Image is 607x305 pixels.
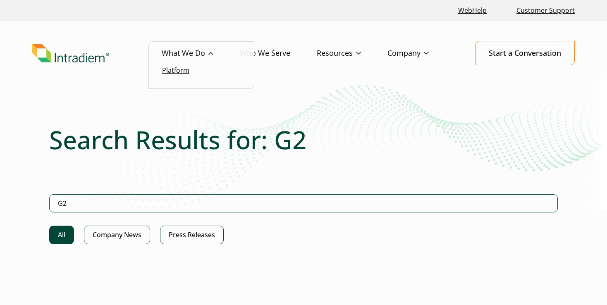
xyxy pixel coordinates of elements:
a: Platform [162,66,189,75]
a: Company [387,41,455,65]
img: Intradiem [32,44,109,63]
a: Start a Conversation [475,41,575,65]
a: Press Releases [160,226,224,244]
a: Company News [84,226,150,244]
a: What We Do [162,41,240,65]
form: Search Intradiem [49,194,558,226]
a: Resources [317,41,387,65]
input: Search [49,194,558,212]
a: Customer Support [513,2,578,19]
a: Link to homepage of Intradiem [32,44,162,63]
h1: Search Results for: G2 [49,125,558,155]
a: Who We Serve [240,41,317,65]
a: All [49,226,74,244]
a: Link opens in a new window [455,2,490,19]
